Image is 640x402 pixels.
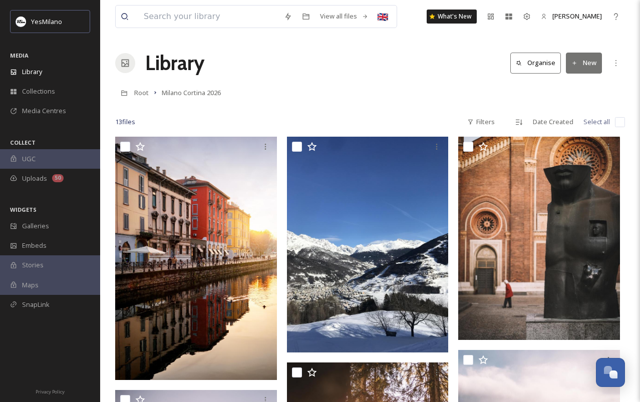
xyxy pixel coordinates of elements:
input: Search your library [139,6,279,28]
button: New [566,53,602,73]
span: Root [134,88,149,97]
span: UGC [22,154,36,164]
a: What's New [427,10,477,24]
img: Milano.jpg [115,137,277,380]
span: MEDIA [10,52,29,59]
img: Logo%20YesMilano%40150x.png [16,17,26,27]
div: 🇬🇧 [374,8,392,26]
span: Embeds [22,241,47,250]
div: 50 [52,174,64,182]
div: Filters [462,112,500,132]
span: Stories [22,260,44,270]
a: Privacy Policy [36,385,65,397]
span: Maps [22,280,39,290]
img: Milano_2.jpg [458,137,620,340]
span: WIDGETS [10,206,37,213]
span: [PERSON_NAME] [552,12,602,21]
span: Uploads [22,174,47,183]
span: Milano Cortina 2026 [162,88,221,97]
img: Bormio_2.jpeg [287,137,449,352]
a: Library [145,48,204,78]
span: Collections [22,87,55,96]
span: Select all [583,117,610,127]
div: Date Created [528,112,578,132]
span: Privacy Policy [36,388,65,395]
button: Open Chat [596,358,625,387]
a: View all files [315,7,374,26]
span: YesMilano [31,17,62,26]
span: Media Centres [22,106,66,116]
a: [PERSON_NAME] [536,7,607,26]
span: Galleries [22,221,49,231]
span: Library [22,67,42,77]
span: SnapLink [22,300,50,309]
button: Organise [510,53,561,73]
a: Milano Cortina 2026 [162,87,221,99]
span: 13 file s [115,117,135,127]
span: COLLECT [10,139,36,146]
a: Root [134,87,149,99]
